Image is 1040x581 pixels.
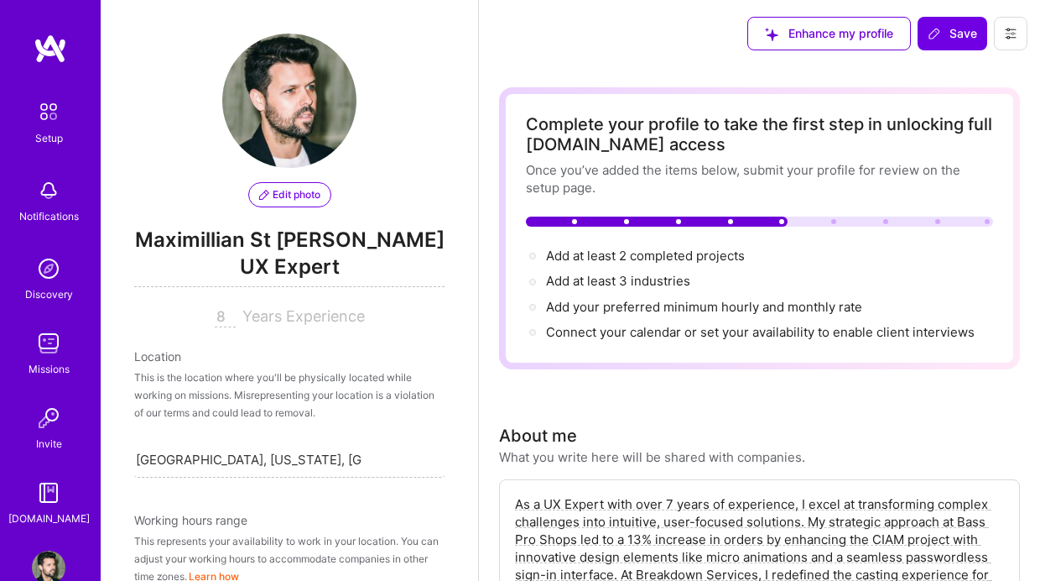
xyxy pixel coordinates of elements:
[32,252,65,285] img: discovery
[134,228,445,253] span: Maximillian St [PERSON_NAME]
[32,401,65,435] img: Invite
[134,253,445,287] span: UX Expert
[134,348,445,365] div: Location
[32,476,65,510] img: guide book
[19,207,79,225] div: Notifications
[32,174,65,207] img: bell
[546,324,975,340] span: Connect your calendar or set your availability to enable client interviews
[31,94,66,129] img: setup
[918,17,987,50] button: Save
[215,307,236,327] input: XX
[242,307,365,325] span: Years Experience
[499,448,805,466] div: What you write here will be shared with companies.
[259,190,269,200] i: icon PencilPurple
[526,114,993,154] div: Complete your profile to take the first step in unlocking full [DOMAIN_NAME] access
[546,299,862,315] span: Add your preferred minimum hourly and monthly rate
[34,34,67,64] img: logo
[928,25,977,42] span: Save
[134,369,445,421] div: This is the location where you'll be physically located while working on missions. Misrepresentin...
[222,34,356,168] img: User Avatar
[8,510,90,527] div: [DOMAIN_NAME]
[29,360,70,378] div: Missions
[36,435,62,453] div: Invite
[32,327,65,360] img: teamwork
[25,285,73,303] div: Discovery
[35,129,63,147] div: Setup
[259,187,320,202] span: Edit photo
[546,273,690,289] span: Add at least 3 industries
[134,513,247,527] span: Working hours range
[546,248,745,264] span: Add at least 2 completed projects
[248,182,331,207] button: Edit photo
[499,423,577,448] div: About me
[526,161,993,196] div: Once you’ve added the items below, submit your profile for review on the setup page.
